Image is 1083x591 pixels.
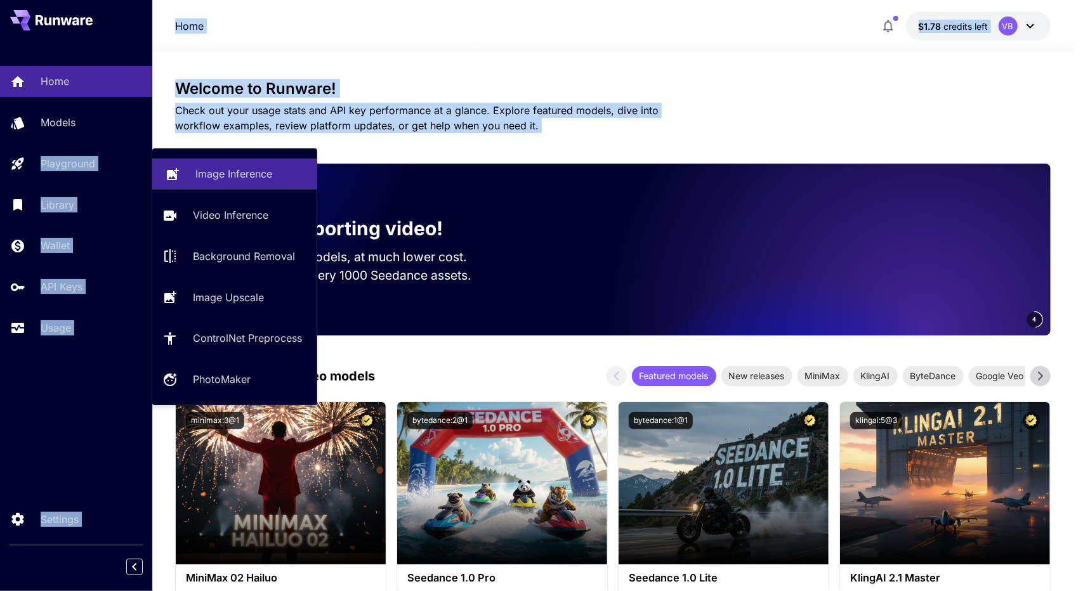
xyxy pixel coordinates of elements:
[193,207,268,223] p: Video Inference
[195,266,491,285] p: Save up to $50 for every 1000 Seedance assets.
[906,11,1051,41] button: $1.78061
[136,555,152,578] div: Collapse sidebar
[41,279,82,294] p: API Keys
[850,412,902,429] button: klingai:5@3
[358,412,376,429] button: Certified Model – Vetted for best performance and includes a commercial license.
[797,369,848,382] span: MiniMax
[840,402,1050,564] img: alt
[175,104,659,132] span: Check out your usage stats and API key performance at a glance. Explore featured models, dive int...
[193,330,302,346] p: ControlNet Preprocess
[41,74,69,89] p: Home
[41,197,74,212] p: Library
[152,159,317,190] a: Image Inference
[407,412,473,429] button: bytedance:2@1
[721,369,792,382] span: New releases
[580,412,597,429] button: Certified Model – Vetted for best performance and includes a commercial license.
[41,115,75,130] p: Models
[407,572,597,584] h3: Seedance 1.0 Pro
[152,200,317,231] a: Video Inference
[176,402,386,564] img: alt
[619,402,829,564] img: alt
[629,572,818,584] h3: Seedance 1.0 Lite
[1033,315,1037,324] span: 4
[126,559,143,575] button: Collapse sidebar
[397,402,607,564] img: alt
[152,241,317,272] a: Background Removal
[1023,412,1040,429] button: Certified Model – Vetted for best performance and includes a commercial license.
[41,320,71,335] p: Usage
[850,572,1040,584] h3: KlingAI 2.1 Master
[903,369,964,382] span: ByteDance
[175,18,204,34] nav: breadcrumb
[41,238,70,253] p: Wallet
[41,156,95,171] p: Playground
[195,248,491,266] p: Run the best video models, at much lower cost.
[919,21,944,32] span: $1.78
[175,18,204,34] p: Home
[969,369,1032,382] span: Google Veo
[193,249,295,264] p: Background Removal
[152,323,317,354] a: ControlNet Preprocess
[41,512,79,527] p: Settings
[944,21,988,32] span: credits left
[193,372,251,387] p: PhotoMaker
[629,412,693,429] button: bytedance:1@1
[152,364,317,395] a: PhotoMaker
[853,369,898,382] span: KlingAI
[186,412,244,429] button: minimax:3@1
[801,412,818,429] button: Certified Model – Vetted for best performance and includes a commercial license.
[632,369,716,382] span: Featured models
[175,80,1050,98] h3: Welcome to Runware!
[999,16,1018,36] div: VB
[152,282,317,313] a: Image Upscale
[186,572,376,584] h3: MiniMax 02 Hailuo
[195,166,272,181] p: Image Inference
[919,20,988,33] div: $1.78061
[193,290,264,305] p: Image Upscale
[231,214,443,243] p: Now supporting video!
